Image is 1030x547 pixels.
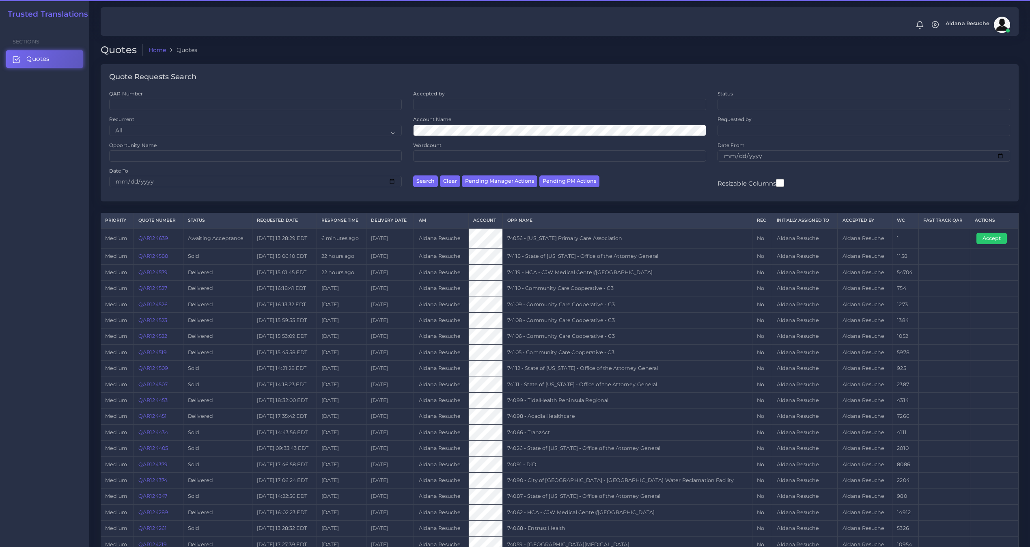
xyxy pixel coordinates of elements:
td: Aldana Resuche [772,441,838,456]
td: Delivered [183,472,252,488]
a: QAR124453 [138,397,168,403]
td: Aldana Resuche [838,228,892,249]
td: Aldana Resuche [838,344,892,360]
td: [DATE] [317,489,366,504]
td: [DATE] [366,424,414,440]
td: 74026 - State of [US_STATE] - Office of the Attorney General [503,441,752,456]
td: Aldana Resuche [838,409,892,424]
td: Delivered [183,392,252,408]
td: Aldana Resuche [772,296,838,312]
td: 74111 - State of [US_STATE] - Office of the Attorney General [503,376,752,392]
td: Awaiting Acceptance [183,228,252,249]
td: Aldana Resuche [838,329,892,344]
td: [DATE] [366,441,414,456]
td: 74098 - Acadia Healthcare [503,409,752,424]
a: QAR124405 [138,445,168,451]
a: Quotes [6,50,83,67]
td: Aldana Resuche [414,472,469,488]
td: 74119 - HCA - CJW Medical Center/[GEOGRAPHIC_DATA] [503,264,752,280]
td: [DATE] 09:33:43 EDT [252,441,317,456]
th: Accepted by [838,213,892,228]
td: Aldana Resuche [838,296,892,312]
td: 925 [892,361,919,376]
td: Aldana Resuche [414,504,469,520]
td: [DATE] 16:02:23 EDT [252,504,317,520]
td: No [752,521,772,536]
td: [DATE] 15:01:45 EDT [252,264,317,280]
td: [DATE] [317,361,366,376]
td: 74056 - [US_STATE] Primary Care Association [503,228,752,249]
td: No [752,329,772,344]
td: Aldana Resuche [414,441,469,456]
label: Status [718,90,733,97]
td: 22 hours ago [317,264,366,280]
a: QAR124507 [138,381,168,387]
td: Aldana Resuche [772,312,838,328]
td: [DATE] [317,392,366,408]
td: [DATE] 14:21:28 EDT [252,361,317,376]
td: 2010 [892,441,919,456]
span: medium [105,365,127,371]
span: medium [105,477,127,483]
td: Sold [183,249,252,264]
td: No [752,472,772,488]
li: Quotes [166,46,197,54]
td: Aldana Resuche [772,521,838,536]
td: [DATE] [366,228,414,249]
td: 1 [892,228,919,249]
td: Aldana Resuche [838,472,892,488]
td: 8086 [892,456,919,472]
td: [DATE] [317,424,366,440]
td: Aldana Resuche [838,521,892,536]
th: Fast Track QAR [918,213,970,228]
span: medium [105,269,127,275]
td: Aldana Resuche [414,329,469,344]
td: 1158 [892,249,919,264]
td: Delivered [183,312,252,328]
td: [DATE] 15:59:55 EDT [252,312,317,328]
td: Aldana Resuche [414,376,469,392]
a: QAR124523 [138,317,167,323]
td: [DATE] 17:35:42 EDT [252,409,317,424]
td: Aldana Resuche [838,489,892,504]
label: Date From [718,142,745,149]
td: 754 [892,281,919,296]
td: No [752,441,772,456]
a: Trusted Translations [2,10,88,19]
td: Aldana Resuche [772,376,838,392]
td: [DATE] [366,329,414,344]
td: [DATE] [366,521,414,536]
td: [DATE] 17:46:58 EDT [252,456,317,472]
td: Sold [183,441,252,456]
td: No [752,504,772,520]
td: Aldana Resuche [414,312,469,328]
a: QAR124434 [138,429,168,435]
td: Aldana Resuche [838,504,892,520]
button: Pending Manager Actions [462,175,537,187]
span: medium [105,509,127,515]
td: [DATE] [366,249,414,264]
label: Requested by [718,116,752,123]
td: [DATE] [317,344,366,360]
td: No [752,376,772,392]
td: 14912 [892,504,919,520]
td: [DATE] 13:28:32 EDT [252,521,317,536]
th: Delivery Date [366,213,414,228]
th: Status [183,213,252,228]
td: 6 minutes ago [317,228,366,249]
td: Aldana Resuche [838,376,892,392]
td: 1384 [892,312,919,328]
td: Aldana Resuche [838,456,892,472]
td: 5326 [892,521,919,536]
td: No [752,489,772,504]
td: No [752,392,772,408]
label: Accepted by [413,90,445,97]
td: Aldana Resuche [838,441,892,456]
td: [DATE] [317,521,366,536]
td: [DATE] 15:45:58 EDT [252,344,317,360]
td: [DATE] [366,392,414,408]
td: 1052 [892,329,919,344]
a: Home [149,46,166,54]
td: Aldana Resuche [414,281,469,296]
td: Aldana Resuche [414,296,469,312]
